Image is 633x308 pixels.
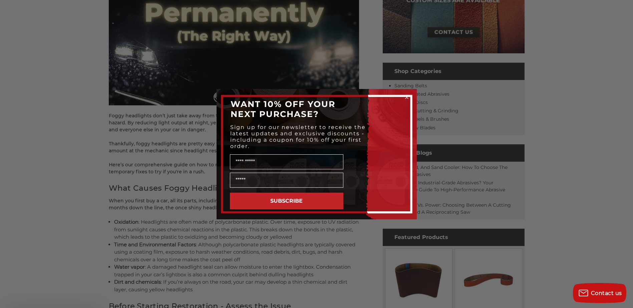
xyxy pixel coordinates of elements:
span: Sign up for our newsletter to receive the latest updates and exclusive discounts - including a co... [230,124,366,149]
button: SUBSCRIBE [230,193,343,209]
button: Close dialog [403,94,410,101]
span: WANT 10% OFF YOUR NEXT PURCHASE? [231,99,335,119]
input: Email [230,173,343,188]
button: Contact us [573,283,626,303]
span: Contact us [591,290,622,296]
